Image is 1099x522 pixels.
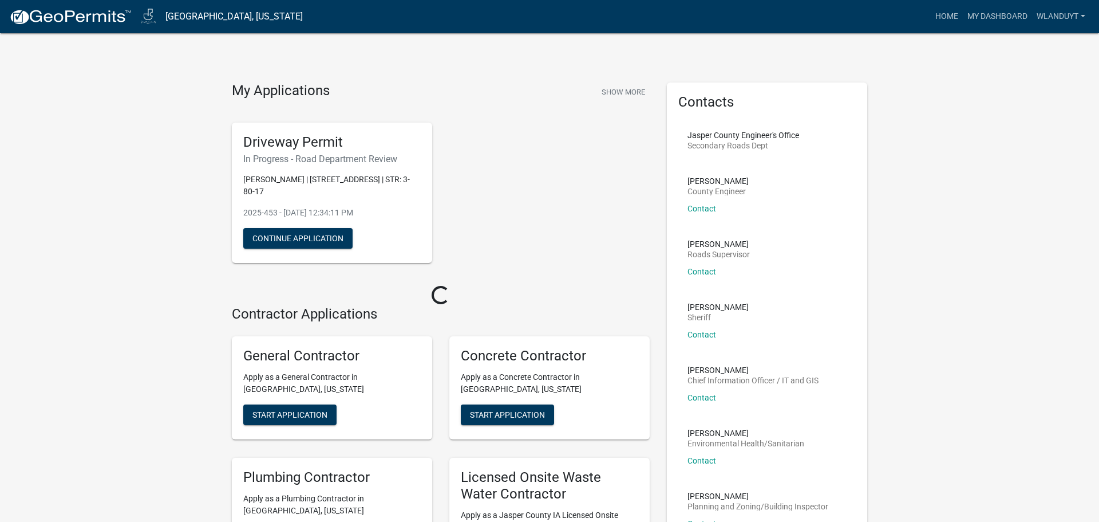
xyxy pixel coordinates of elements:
h5: Contacts [678,94,856,111]
button: Start Application [461,405,554,425]
a: Contact [687,330,716,339]
button: Show More [597,83,650,101]
span: Start Application [252,410,327,419]
h5: Licensed Onsite Waste Water Contractor [461,469,638,503]
h5: Plumbing Contractor [243,469,421,486]
p: Apply as a Concrete Contractor in [GEOGRAPHIC_DATA], [US_STATE] [461,371,638,395]
p: [PERSON_NAME] [687,303,749,311]
p: [PERSON_NAME] [687,177,749,185]
span: Start Application [470,410,545,419]
p: [PERSON_NAME] [687,240,750,248]
p: Environmental Health/Sanitarian [687,439,804,448]
a: Contact [687,204,716,213]
p: Chief Information Officer / IT and GIS [687,376,819,384]
p: 2025-453 - [DATE] 12:34:11 PM [243,207,421,219]
p: County Engineer [687,187,749,195]
img: Jasper County, Iowa [141,9,156,24]
p: Sheriff [687,313,749,321]
h5: General Contractor [243,348,421,364]
h5: Driveway Permit [243,134,421,151]
a: Home [931,6,963,28]
h4: My Applications [232,83,330,100]
a: Contact [687,456,716,465]
p: Apply as a General Contractor in [GEOGRAPHIC_DATA], [US_STATE] [243,371,421,395]
h6: In Progress - Road Department Review [243,154,421,164]
a: My Dashboard [963,6,1032,28]
p: [PERSON_NAME] [687,366,819,374]
p: Planning and Zoning/Building Inspector [687,503,828,511]
a: [GEOGRAPHIC_DATA], [US_STATE] [165,7,303,26]
a: Contact [687,393,716,402]
h4: Contractor Applications [232,306,650,323]
p: Roads Supervisor [687,250,750,258]
p: [PERSON_NAME] [687,492,828,500]
button: Continue Application [243,228,353,249]
p: [PERSON_NAME] [687,429,804,437]
h5: Concrete Contractor [461,348,638,364]
p: Jasper County Engineer's Office [687,131,799,139]
p: Apply as a Plumbing Contractor in [GEOGRAPHIC_DATA], [US_STATE] [243,493,421,517]
p: [PERSON_NAME] | [STREET_ADDRESS] | STR: 3-80-17 [243,174,421,198]
a: Contact [687,267,716,276]
a: wlanduyt [1032,6,1090,28]
button: Start Application [243,405,337,425]
p: Secondary Roads Dept [687,142,799,150]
